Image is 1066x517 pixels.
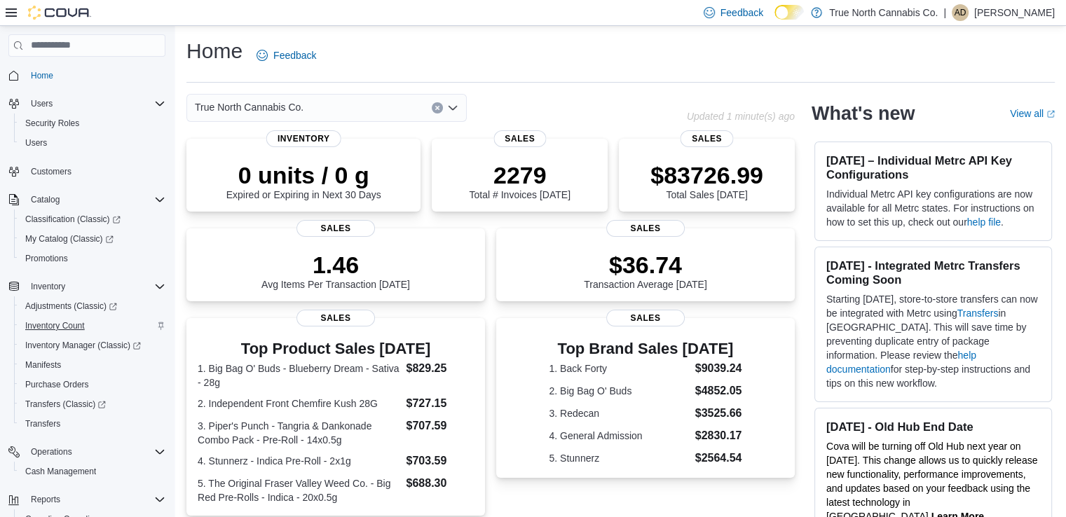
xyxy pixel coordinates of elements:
span: My Catalog (Classic) [20,230,165,247]
p: 0 units / 0 g [226,161,381,189]
button: Reports [3,490,171,509]
span: Security Roles [25,118,79,129]
button: Catalog [3,190,171,209]
a: Security Roles [20,115,85,132]
dt: 2. Big Bag O' Buds [549,384,689,398]
span: Manifests [20,357,165,373]
span: Classification (Classic) [20,211,165,228]
dd: $727.15 [406,395,473,412]
span: Transfers (Classic) [20,396,165,413]
dt: 3. Piper's Punch - Tangria & Dankonade Combo Pack - Pre-Roll - 14x0.5g [198,419,400,447]
button: Cash Management [14,462,171,481]
dt: 4. General Admission [549,429,689,443]
dt: 4. Stunnerz - Indica Pre-Roll - 2x1g [198,454,400,468]
span: Users [25,95,165,112]
dt: 1. Back Forty [549,361,689,375]
p: $36.74 [584,251,707,279]
a: Transfers (Classic) [20,396,111,413]
a: Customers [25,163,77,180]
button: Security Roles [14,113,171,133]
a: Adjustments (Classic) [20,298,123,315]
h2: What's new [812,102,915,125]
span: Purchase Orders [25,379,89,390]
dt: 3. Redecan [549,406,689,420]
a: help documentation [826,350,976,375]
a: Purchase Orders [20,376,95,393]
span: Cash Management [25,466,96,477]
dt: 1. Big Bag O' Buds - Blueberry Dream - Sativa - 28g [198,361,400,390]
span: Operations [31,446,72,457]
a: My Catalog (Classic) [14,229,171,249]
svg: External link [1046,110,1055,118]
span: Home [31,70,53,81]
dt: 2. Independent Front Chemfire Kush 28G [198,397,400,411]
div: Avg Items Per Transaction [DATE] [261,251,410,290]
button: Transfers [14,414,171,434]
span: Sales [606,220,685,237]
button: Users [25,95,58,112]
a: help file [967,216,1001,228]
p: True North Cannabis Co. [829,4,938,21]
button: Users [14,133,171,153]
span: Sales [296,310,375,326]
a: Users [20,135,53,151]
span: Inventory Manager (Classic) [20,337,165,354]
span: Transfers [20,415,165,432]
span: Reports [25,491,165,508]
div: Transaction Average [DATE] [584,251,707,290]
dd: $4852.05 [695,382,742,399]
div: Expired or Expiring in Next 30 Days [226,161,381,200]
span: Catalog [31,194,60,205]
a: Inventory Manager (Classic) [14,336,171,355]
span: Home [25,67,165,84]
span: Purchase Orders [20,376,165,393]
span: Inventory Count [25,320,85,331]
a: Transfers (Classic) [14,394,171,414]
span: Feedback [720,6,763,20]
a: Transfers [957,308,999,319]
dd: $3525.66 [695,405,742,422]
h3: [DATE] – Individual Metrc API Key Configurations [826,153,1040,181]
button: Reports [25,491,66,508]
span: Promotions [25,253,68,264]
button: Operations [25,443,78,460]
dt: 5. Stunnerz [549,451,689,465]
span: Sales [493,130,546,147]
a: Inventory Manager (Classic) [20,337,146,354]
button: Purchase Orders [14,375,171,394]
button: Operations [3,442,171,462]
button: Promotions [14,249,171,268]
span: Users [31,98,53,109]
a: Adjustments (Classic) [14,296,171,316]
img: Cova [28,6,91,20]
span: True North Cannabis Co. [195,99,303,116]
span: Users [25,137,47,149]
span: Inventory [266,130,341,147]
span: My Catalog (Classic) [25,233,114,244]
span: Inventory [31,281,65,292]
span: Sales [681,130,733,147]
p: Individual Metrc API key configurations are now available for all Metrc states. For instructions ... [826,187,1040,229]
p: 2279 [469,161,570,189]
a: Transfers [20,415,66,432]
button: Users [3,94,171,113]
span: AD [955,4,966,21]
button: Home [3,65,171,85]
button: Inventory [3,277,171,296]
a: Cash Management [20,463,102,480]
a: Inventory Count [20,317,90,334]
span: Sales [296,220,375,237]
span: Users [20,135,165,151]
span: Transfers [25,418,60,429]
h3: [DATE] - Integrated Metrc Transfers Coming Soon [826,258,1040,287]
span: Inventory Manager (Classic) [25,340,141,351]
span: Transfers (Classic) [25,399,106,410]
span: Classification (Classic) [25,214,121,225]
button: Inventory Count [14,316,171,336]
a: Home [25,67,59,84]
button: Clear input [432,102,443,113]
dd: $2830.17 [695,427,742,444]
h3: Top Brand Sales [DATE] [549,340,742,357]
span: Promotions [20,250,165,267]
